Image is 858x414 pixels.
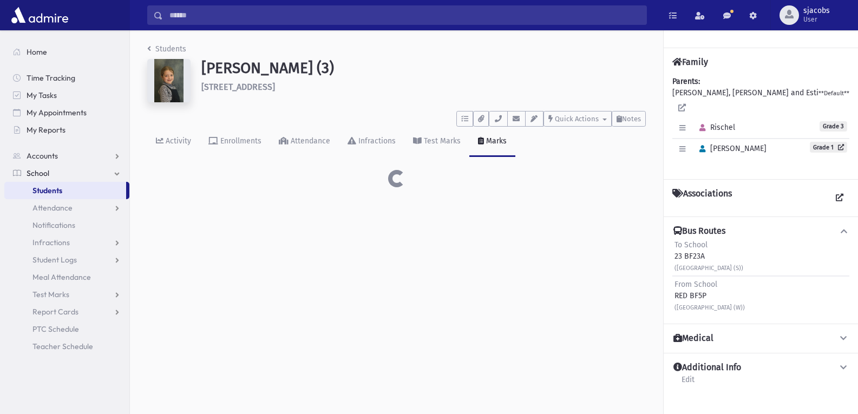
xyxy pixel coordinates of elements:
[27,90,57,100] span: My Tasks
[27,47,47,57] span: Home
[201,59,646,77] h1: [PERSON_NAME] (3)
[163,5,646,25] input: Search
[672,76,849,170] div: [PERSON_NAME], [PERSON_NAME] and Esti
[32,203,73,213] span: Attendance
[674,239,743,273] div: 23 BF23A
[4,182,126,199] a: Students
[803,15,830,24] span: User
[201,82,646,92] h6: [STREET_ADDRESS]
[32,238,70,247] span: Infractions
[422,136,461,146] div: Test Marks
[4,303,129,320] a: Report Cards
[27,73,75,83] span: Time Tracking
[32,341,93,351] span: Teacher Schedule
[32,290,69,299] span: Test Marks
[27,168,49,178] span: School
[356,136,396,146] div: Infractions
[27,151,58,161] span: Accounts
[820,121,847,132] span: Grade 3
[612,111,646,127] button: Notes
[27,108,87,117] span: My Appointments
[672,57,708,67] h4: Family
[4,234,129,251] a: Infractions
[674,280,717,289] span: From School
[695,123,735,132] span: Rischel
[674,240,708,249] span: To School
[4,251,129,268] a: Student Logs
[543,111,612,127] button: Quick Actions
[4,121,129,139] a: My Reports
[672,362,849,373] button: Additional Info
[32,272,91,282] span: Meal Attendance
[4,216,129,234] a: Notifications
[32,220,75,230] span: Notifications
[404,127,469,157] a: Test Marks
[622,115,641,123] span: Notes
[4,286,129,303] a: Test Marks
[803,6,830,15] span: sjacobs
[4,268,129,286] a: Meal Attendance
[672,188,732,208] h4: Associations
[810,142,847,153] a: Grade 1
[163,136,191,146] div: Activity
[218,136,261,146] div: Enrollments
[674,304,745,311] small: ([GEOGRAPHIC_DATA] (W))
[4,165,129,182] a: School
[27,125,66,135] span: My Reports
[339,127,404,157] a: Infractions
[147,127,200,157] a: Activity
[673,362,741,373] h4: Additional Info
[4,199,129,216] a: Attendance
[270,127,339,157] a: Attendance
[674,265,743,272] small: ([GEOGRAPHIC_DATA] (S))
[672,333,849,344] button: Medical
[4,43,129,61] a: Home
[200,127,270,157] a: Enrollments
[695,144,767,153] span: [PERSON_NAME]
[469,127,515,157] a: Marks
[681,373,695,393] a: Edit
[673,333,713,344] h4: Medical
[555,115,599,123] span: Quick Actions
[484,136,507,146] div: Marks
[830,188,849,208] a: View all Associations
[673,226,725,237] h4: Bus Routes
[32,255,77,265] span: Student Logs
[4,338,129,355] a: Teacher Schedule
[32,186,62,195] span: Students
[32,307,78,317] span: Report Cards
[147,43,186,59] nav: breadcrumb
[32,324,79,334] span: PTC Schedule
[4,320,129,338] a: PTC Schedule
[672,77,700,86] b: Parents:
[4,147,129,165] a: Accounts
[147,44,186,54] a: Students
[4,87,129,104] a: My Tasks
[9,4,71,26] img: AdmirePro
[289,136,330,146] div: Attendance
[4,69,129,87] a: Time Tracking
[672,226,849,237] button: Bus Routes
[4,104,129,121] a: My Appointments
[674,279,745,313] div: RED BF5P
